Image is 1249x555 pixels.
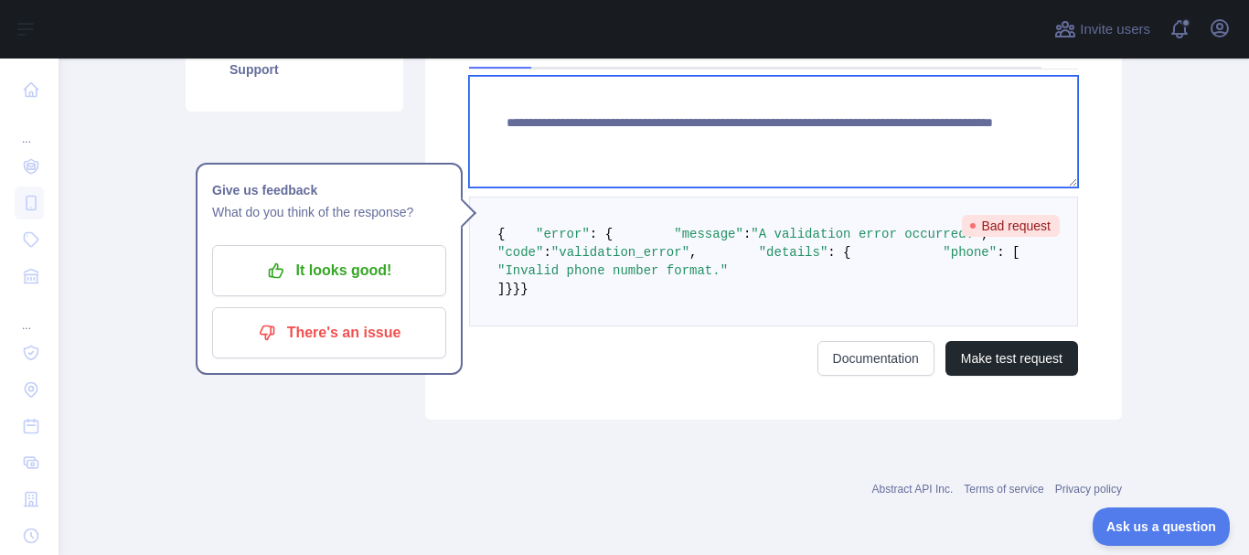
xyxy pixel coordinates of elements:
[543,245,550,260] span: :
[817,341,934,376] a: Documentation
[964,483,1043,496] a: Terms of service
[751,227,981,241] span: "A validation error occurred."
[590,227,613,241] span: : {
[505,282,512,296] span: }
[226,255,432,286] p: It looks good!
[689,245,697,260] span: ,
[1055,483,1122,496] a: Privacy policy
[520,282,528,296] span: }
[15,296,44,333] div: ...
[497,263,728,278] span: "Invalid phone number format."
[15,110,44,146] div: ...
[497,245,543,260] span: "code"
[212,201,446,223] p: What do you think of the response?
[513,282,520,296] span: }
[743,227,751,241] span: :
[551,245,689,260] span: "validation_error"
[945,341,1078,376] button: Make test request
[226,317,432,348] p: There's an issue
[212,179,446,201] h1: Give us feedback
[997,245,1019,260] span: : [
[759,245,828,260] span: "details"
[962,215,1061,237] span: Bad request
[1051,15,1154,44] button: Invite users
[208,49,381,90] a: Support
[943,245,997,260] span: "phone"
[827,245,850,260] span: : {
[212,307,446,358] button: There's an issue
[1080,19,1150,40] span: Invite users
[497,227,505,241] span: {
[212,245,446,296] button: It looks good!
[497,282,505,296] span: ]
[674,227,743,241] span: "message"
[1093,507,1231,546] iframe: Toggle Customer Support
[536,227,590,241] span: "error"
[872,483,954,496] a: Abstract API Inc.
